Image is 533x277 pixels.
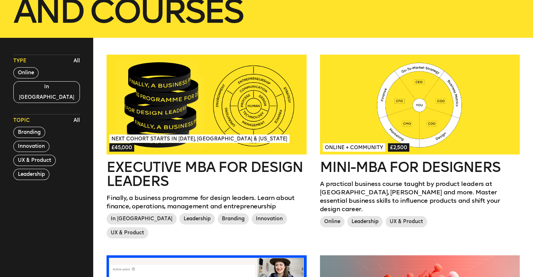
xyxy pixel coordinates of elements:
[13,141,49,152] button: Innovation
[72,115,82,126] button: All
[72,56,82,66] button: All
[13,57,26,64] span: Type
[107,55,306,241] a: Next Cohort Starts in [DATE], [GEOGRAPHIC_DATA] & [US_STATE]£45,000Executive MBA for Design Leade...
[218,213,249,224] span: Branding
[13,117,30,124] span: Topic
[109,134,289,143] span: Next Cohort Starts in [DATE], [GEOGRAPHIC_DATA] & [US_STATE]
[323,143,385,152] span: Online + Community
[13,155,56,166] button: UX & Product
[385,216,427,227] span: UX & Product
[107,213,177,224] span: In [GEOGRAPHIC_DATA]
[347,216,383,227] span: Leadership
[179,213,215,224] span: Leadership
[107,160,306,188] h2: Executive MBA for Design Leaders
[13,127,45,138] button: Branding
[13,169,49,180] button: Leadership
[107,227,148,238] span: UX & Product
[388,143,409,152] span: £2,500
[320,180,520,213] p: A practical business course taught by product leaders at [GEOGRAPHIC_DATA], [PERSON_NAME] and mor...
[13,81,80,103] button: In [GEOGRAPHIC_DATA]
[252,213,287,224] span: Innovation
[320,160,520,174] h2: Mini-MBA for Designers
[320,55,520,230] a: Online + Community£2,500Mini-MBA for DesignersA practical business course taught by product leade...
[13,67,39,78] button: Online
[320,216,344,227] span: Online
[109,143,134,152] span: £45,000
[107,194,306,210] p: Finally, a business programme for design leaders. Learn about finance, operations, management and...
